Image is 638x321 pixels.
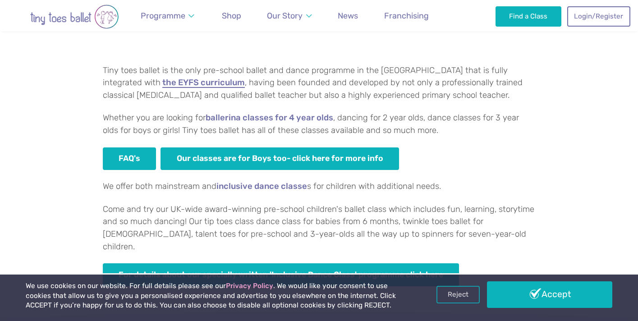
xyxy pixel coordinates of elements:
[103,263,459,286] a: For details about our specially written 'Inclusive Dance Class' programme click here
[162,78,245,87] a: the EYFS curriculum
[103,64,536,102] p: Tiny toes ballet is the only pre-school ballet and dance programme in the [GEOGRAPHIC_DATA] that ...
[216,182,307,191] a: inclusive dance classe
[103,112,536,137] p: Whether you are looking for , dancing for 2 year olds, dance classes for 3 year olds for boys or ...
[103,147,156,170] a: FAQ's
[161,147,399,170] a: Our classes are for Boys too- click here for more info
[263,6,316,26] a: Our Story
[103,203,536,253] p: Come and try our UK-wide award-winning pre-school children's ballet class which includes fun, lea...
[11,5,138,29] img: tiny toes ballet
[487,281,613,307] a: Accept
[206,114,333,123] a: ballerina classes for 4 year olds
[496,6,562,26] a: Find a Class
[436,286,480,303] a: Reject
[567,6,630,26] a: Login/Register
[338,11,358,20] span: News
[26,281,407,311] p: We use cookies on our website. For full details please see our . We would like your consent to us...
[267,11,303,20] span: Our Story
[334,6,362,26] a: News
[218,6,245,26] a: Shop
[222,11,241,20] span: Shop
[384,11,429,20] span: Franchising
[137,6,199,26] a: Programme
[103,180,536,193] p: We offer both mainstream and s for children with additional needs.
[380,6,433,26] a: Franchising
[226,282,273,290] a: Privacy Policy
[141,11,185,20] span: Programme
